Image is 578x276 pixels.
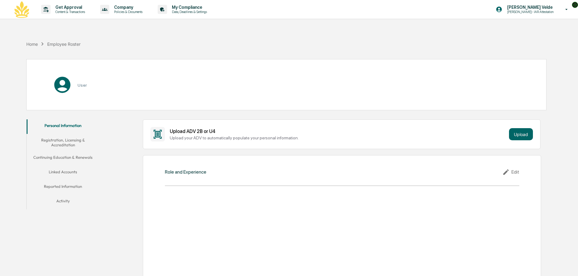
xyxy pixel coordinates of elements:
div: Upload ADV 2B or U4 [170,128,507,134]
p: Company [109,5,146,10]
button: Linked Accounts [27,166,99,180]
div: Upload your ADV to automatically populate your personal information. [170,135,507,140]
p: Data, Deadlines & Settings [167,10,210,14]
p: [PERSON_NAME]- IAR Attestation [502,10,557,14]
div: Employee Roster [47,42,80,47]
h3: User [77,83,87,88]
button: Upload [509,128,533,140]
button: Reported Information [27,180,99,195]
button: Activity [27,195,99,209]
p: My Compliance [167,5,210,10]
img: logo [15,1,29,18]
p: Content & Transactions [51,10,88,14]
div: Home [26,42,38,47]
button: Registration, Licensing & Accreditation [27,134,99,151]
p: Get Approval [51,5,88,10]
p: [PERSON_NAME] Velde [502,5,557,10]
button: Continuing Education & Renewals [27,151,99,166]
div: Edit [502,168,519,176]
div: Role and Experience [165,169,206,175]
button: Personal Information [27,119,99,134]
p: Policies & Documents [109,10,146,14]
div: secondary tabs example [27,119,99,209]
